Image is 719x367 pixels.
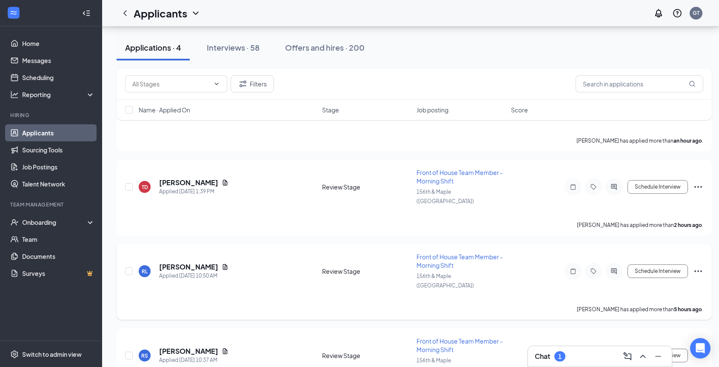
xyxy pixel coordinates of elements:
[576,137,703,144] p: [PERSON_NAME] has applied more than .
[693,9,699,17] div: GT
[22,69,95,86] a: Scheduling
[222,348,228,355] svg: Document
[22,175,95,192] a: Talent Network
[82,9,91,17] svg: Collapse
[142,268,148,275] div: RL
[588,268,599,275] svg: Tag
[535,352,550,361] h3: Chat
[322,267,411,275] div: Review Stage
[653,8,664,18] svg: Notifications
[22,265,95,282] a: SurveysCrown
[674,306,702,313] b: 5 hours ago
[693,182,703,192] svg: Ellipses
[10,112,93,119] div: Hiring
[22,52,95,69] a: Messages
[9,9,18,17] svg: WorkstreamLogo
[10,350,19,358] svg: Settings
[231,75,274,92] button: Filter Filters
[417,253,503,269] span: Front of House Team Member - Morning Shift
[568,268,578,275] svg: Note
[22,124,95,141] a: Applicants
[10,218,19,227] svg: UserCheck
[191,8,201,18] svg: ChevronDown
[222,264,228,270] svg: Document
[207,42,260,53] div: Interviews · 58
[285,42,365,53] div: Offers and hires · 200
[22,35,95,52] a: Home
[672,8,682,18] svg: QuestionInfo
[132,79,210,89] input: All Stages
[622,351,633,361] svg: ComposeMessage
[638,351,648,361] svg: ChevronUp
[689,80,696,87] svg: MagnifyingGlass
[577,306,703,313] p: [PERSON_NAME] has applied more than .
[22,90,95,99] div: Reporting
[609,183,619,190] svg: ActiveChat
[577,221,703,229] p: [PERSON_NAME] has applied more than .
[636,350,650,363] button: ChevronUp
[651,350,665,363] button: Minimize
[22,231,95,248] a: Team
[142,183,148,191] div: TD
[693,266,703,276] svg: Ellipses
[322,183,411,191] div: Review Stage
[159,262,218,272] h5: [PERSON_NAME]
[222,179,228,186] svg: Document
[588,183,599,190] svg: Tag
[621,350,634,363] button: ComposeMessage
[628,180,688,194] button: Schedule Interview
[417,189,474,204] span: 156th & Maple ([GEOGRAPHIC_DATA])
[22,350,82,358] div: Switch to admin view
[238,79,248,89] svg: Filter
[690,338,710,358] div: Open Intercom Messenger
[609,268,619,275] svg: ActiveChat
[628,264,688,278] button: Schedule Interview
[417,106,448,114] span: Job posting
[141,352,148,359] div: RS
[159,356,228,364] div: Applied [DATE] 10:37 AM
[159,272,228,280] div: Applied [DATE] 10:50 AM
[322,106,339,114] span: Stage
[10,90,19,99] svg: Analysis
[576,75,703,92] input: Search in applications
[134,6,187,20] h1: Applicants
[417,273,474,289] span: 156th & Maple ([GEOGRAPHIC_DATA])
[568,183,578,190] svg: Note
[417,169,503,185] span: Front of House Team Member - Morning Shift
[322,351,411,360] div: Review Stage
[10,201,93,208] div: Team Management
[417,337,503,353] span: Front of House Team Member - Morning Shift
[159,187,228,196] div: Applied [DATE] 1:39 PM
[22,218,88,227] div: Onboarding
[22,248,95,265] a: Documents
[213,80,220,87] svg: ChevronDown
[22,141,95,158] a: Sourcing Tools
[22,158,95,175] a: Job Postings
[673,138,702,144] b: an hour ago
[120,8,130,18] svg: ChevronLeft
[653,351,663,361] svg: Minimize
[674,222,702,228] b: 2 hours ago
[139,106,190,114] span: Name · Applied On
[159,178,218,187] h5: [PERSON_NAME]
[159,347,218,356] h5: [PERSON_NAME]
[125,42,181,53] div: Applications · 4
[511,106,528,114] span: Score
[558,353,562,360] div: 1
